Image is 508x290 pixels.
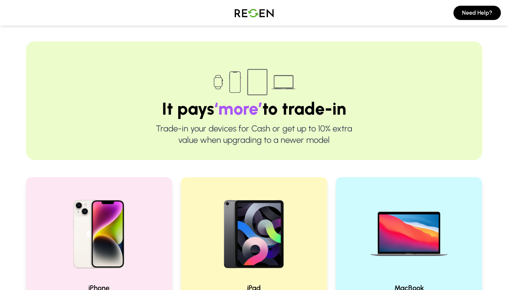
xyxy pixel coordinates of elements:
img: Trade-in devices [210,64,299,100]
img: iPhone [53,186,145,277]
span: ‘more’ [214,98,262,119]
img: MacBook [363,186,455,277]
img: iPad [208,186,299,277]
button: Need Help? [453,6,501,20]
p: Trade-in your devices for Cash or get up to 10% extra value when upgrading to a newer model [49,123,460,146]
img: Logo [229,3,279,23]
h1: It pays to trade-in [49,100,460,117]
